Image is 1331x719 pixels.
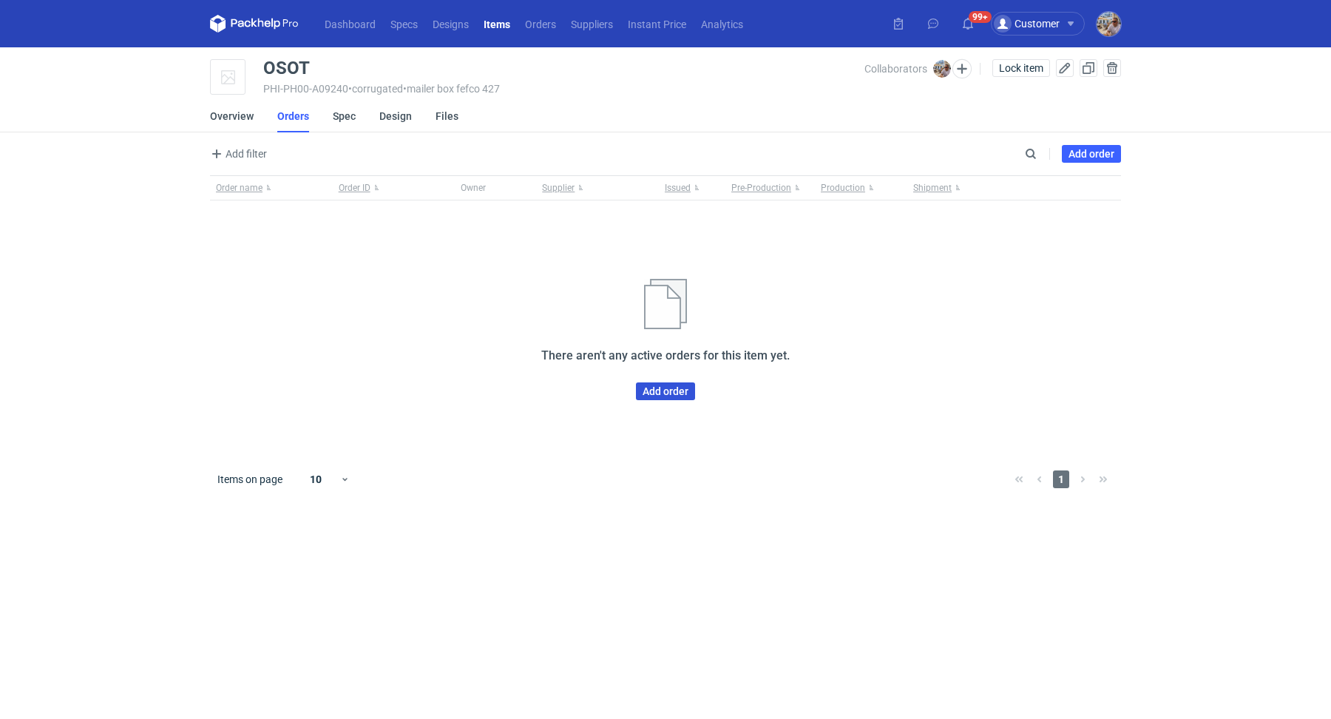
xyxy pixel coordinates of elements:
button: 99+ [956,12,980,36]
span: • mailer box fefco 427 [403,83,500,95]
a: Items [476,15,518,33]
span: 1 [1053,470,1069,488]
div: OSOT [263,59,310,77]
a: Files [436,100,458,132]
a: Orders [518,15,563,33]
button: Edit collaborators [952,59,972,78]
a: Designs [425,15,476,33]
a: Analytics [694,15,751,33]
input: Search [1022,145,1069,163]
svg: Packhelp Pro [210,15,299,33]
a: Spec [333,100,356,132]
button: Lock item [992,59,1050,77]
img: Michał Palasek [1097,12,1121,36]
a: Suppliers [563,15,620,33]
span: Collaborators [864,63,927,75]
div: Customer [994,15,1060,33]
a: Dashboard [317,15,383,33]
a: Specs [383,15,425,33]
a: Design [379,100,412,132]
img: Michał Palasek [933,60,951,78]
a: Add order [636,382,695,400]
span: Add filter [208,145,267,163]
h2: There aren't any active orders for this item yet. [541,347,790,365]
a: Add order [1062,145,1121,163]
span: Lock item [999,63,1043,73]
div: 10 [292,469,340,490]
span: Items on page [217,472,282,487]
button: Duplicate Item [1080,59,1097,77]
button: Edit item [1056,59,1074,77]
button: Customer [991,12,1097,36]
div: PHI-PH00-A09240 [263,83,864,95]
a: Orders [277,100,309,132]
span: • corrugated [348,83,403,95]
a: Instant Price [620,15,694,33]
a: Overview [210,100,254,132]
button: Add filter [207,145,268,163]
button: Delete item [1103,59,1121,77]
